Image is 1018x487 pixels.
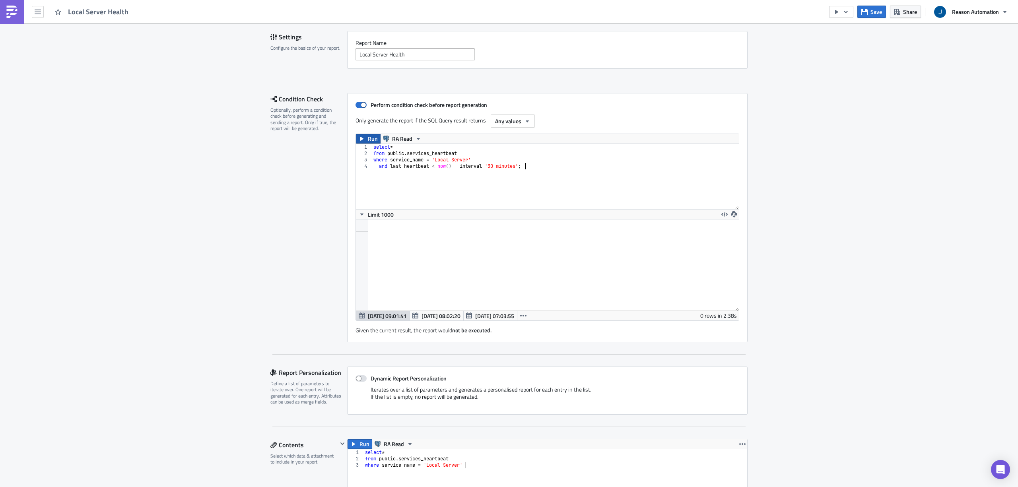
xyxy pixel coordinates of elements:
[929,3,1012,21] button: Reason Automation
[495,117,521,125] span: Any values
[348,462,364,468] div: 3
[87,3,176,10] a: Local Server Troubleshooting Guide
[338,439,347,448] button: Hide content
[857,6,886,18] button: Save
[475,312,514,320] span: [DATE] 07:03:55
[348,439,372,449] button: Run
[491,114,535,128] button: Any values
[368,134,378,144] span: Run
[356,144,372,150] div: 1
[952,8,999,16] span: Reason Automation
[270,367,347,378] div: Report Personalization
[368,312,407,320] span: [DATE] 09:01:41
[392,134,412,144] span: RA Read
[368,210,394,219] span: Limit 1000
[700,311,737,320] div: 0 rows in 2.38s
[452,326,492,334] strong: not be executed.
[371,101,487,109] strong: Perform condition check before report generation
[359,439,369,449] span: Run
[270,31,347,43] div: Settings
[3,3,380,10] p: Local server is not running. Check for help.
[270,439,338,451] div: Contents
[371,374,447,382] strong: Dynamic Report Personalization
[356,386,739,406] div: Iterates over a list of parameters and generates a personalised report for each entry in the list...
[6,6,18,18] img: PushMetrics
[270,380,342,405] div: Define a list of parameters to iterate over. One report will be generated for each entry. Attribu...
[356,134,381,144] button: Run
[380,134,424,144] button: RA Read
[356,163,372,169] div: 4
[372,439,416,449] button: RA Read
[3,3,380,10] body: Rich Text Area. Press ALT-0 for help.
[356,150,372,157] div: 2
[348,456,364,462] div: 2
[270,107,342,132] div: Optionally, perform a condition check before generating and sending a report. Only if true, the r...
[890,6,921,18] button: Share
[356,311,410,320] button: [DATE] 09:01:41
[270,93,347,105] div: Condition Check
[870,8,882,16] span: Save
[356,321,739,334] div: Given the current result, the report would
[410,311,464,320] button: [DATE] 08:02:20
[356,114,487,126] label: Only generate the report if the SQL Query result returns
[348,449,364,456] div: 1
[991,460,1010,479] div: Open Intercom Messenger
[903,8,917,16] span: Share
[384,439,404,449] span: RA Read
[68,7,129,16] span: Local Server Health
[422,312,460,320] span: [DATE] 08:02:20
[356,210,396,219] button: Limit 1000
[270,45,342,51] div: Configure the basics of your report.
[270,453,338,465] div: Select which data & attachment to include in your report.
[933,5,947,19] img: Avatar
[356,157,372,163] div: 3
[356,39,739,47] label: Report Nam﻿e
[463,311,517,320] button: [DATE] 07:03:55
